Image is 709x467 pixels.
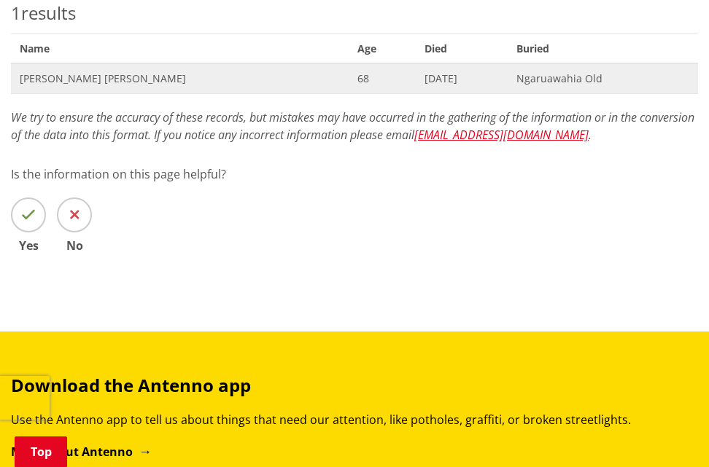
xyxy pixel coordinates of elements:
[642,406,694,458] iframe: Messenger Launcher
[414,127,589,143] a: [EMAIL_ADDRESS][DOMAIN_NAME]
[516,71,689,86] span: Ngaruawahia Old
[11,411,698,428] p: Use the Antenno app to tell us about things that need our attention, like potholes, graffiti, or ...
[11,444,152,460] a: More about Antenno
[15,436,67,467] a: Top
[57,240,92,251] span: No
[349,34,416,63] span: Age
[508,34,698,63] span: Buried
[416,34,508,63] span: Died
[11,109,694,143] em: We try to ensure the accuracy of these records, but mistakes may have occurred in the gathering o...
[11,34,349,63] span: Name
[11,375,698,396] h3: Download the Antenno app
[20,71,340,86] span: [PERSON_NAME] [PERSON_NAME]
[11,165,698,183] p: Is the information on this page helpful?
[11,240,46,251] span: Yes
[425,71,500,86] span: [DATE]
[11,63,698,93] a: [PERSON_NAME] [PERSON_NAME] 68 [DATE] Ngaruawahia Old
[357,71,407,86] span: 68
[11,1,21,25] span: 1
